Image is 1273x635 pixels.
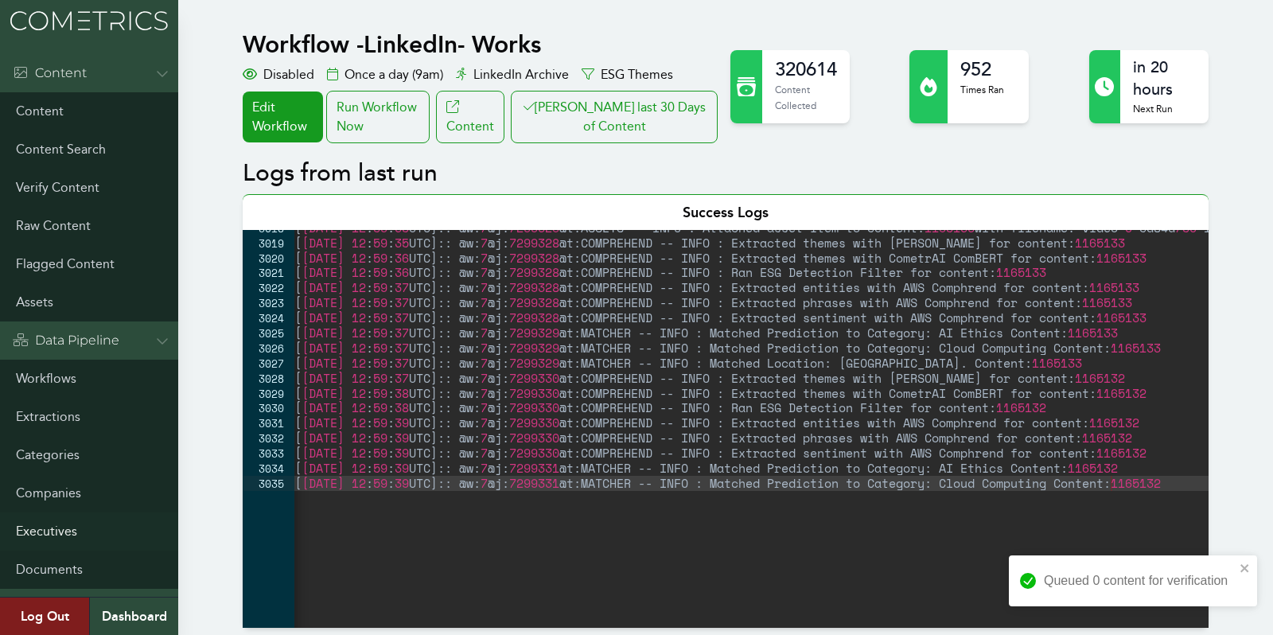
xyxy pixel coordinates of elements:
div: 3022 [243,280,294,295]
div: 3023 [243,295,294,310]
p: Times Ran [960,82,1004,98]
div: 3021 [243,265,294,280]
div: 3024 [243,310,294,325]
div: 3033 [243,446,294,461]
div: 3030 [243,400,294,415]
div: 3028 [243,371,294,386]
div: 3027 [243,356,294,371]
div: Disabled [243,65,314,84]
div: 3026 [243,341,294,356]
div: 3035 [243,476,294,491]
div: 3029 [243,386,294,401]
div: 3019 [243,236,294,251]
h2: in 20 hours [1133,56,1195,101]
p: Content Collected [775,82,837,113]
div: Queued 0 content for verification [1044,571,1235,590]
a: Content [436,91,504,143]
h2: 320614 [775,56,837,82]
button: close [1240,562,1251,575]
div: LinkedIn Archive [456,65,569,84]
h2: Logs from last run [243,159,1208,188]
div: 3034 [243,461,294,476]
a: Edit Workflow [243,92,322,142]
div: Content [13,64,87,83]
div: 3032 [243,430,294,446]
button: [PERSON_NAME] last 30 Days of Content [511,91,718,143]
div: 3020 [243,251,294,266]
div: Data Pipeline [13,331,119,350]
div: 3031 [243,415,294,430]
div: 3025 [243,325,294,341]
h2: 952 [960,56,1004,82]
p: Next Run [1133,101,1195,117]
a: Dashboard [89,598,178,635]
div: Success Logs [243,194,1208,230]
div: ESG Themes [582,65,673,84]
div: Once a day (9am) [327,65,443,84]
div: Run Workflow Now [326,91,430,143]
h1: Workflow - LinkedIn- Works [243,30,721,59]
